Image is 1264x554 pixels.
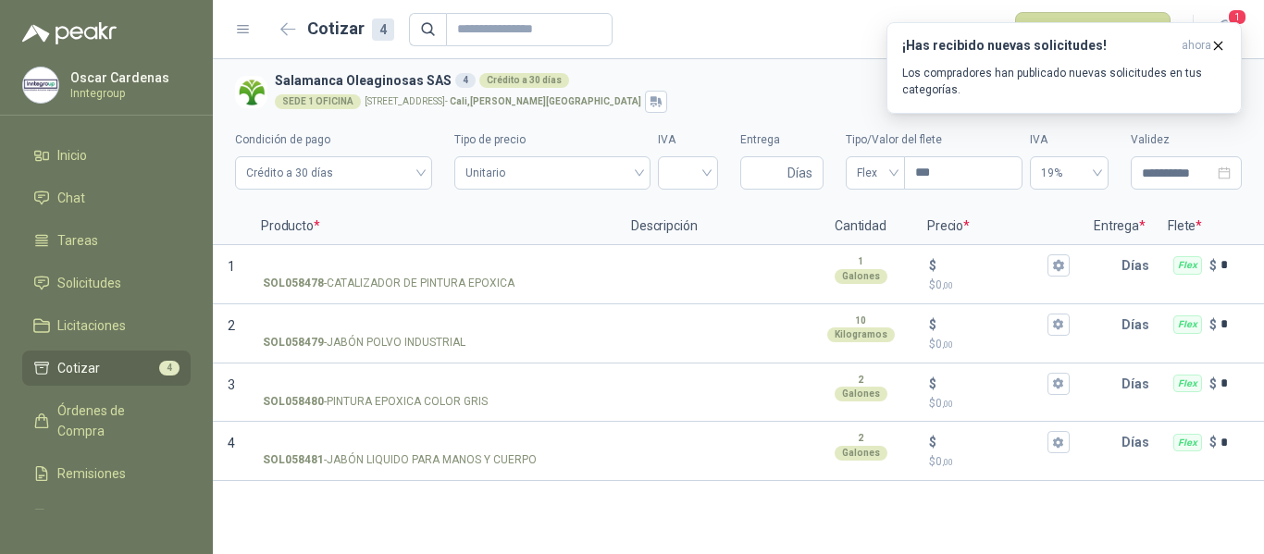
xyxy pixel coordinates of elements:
[1015,12,1171,47] button: Publicar cotizaciones
[365,97,641,106] p: [STREET_ADDRESS] -
[942,457,953,467] span: ,00
[235,131,432,149] label: Condición de pago
[858,254,863,269] p: 1
[858,431,863,446] p: 2
[22,499,191,534] a: Configuración
[372,18,394,41] div: 4
[1047,431,1070,453] button: $$0,00
[22,180,191,215] a: Chat
[263,436,607,449] input: SOL058481-JABÓN LIQUIDO PARA MANOS Y CUERPO
[1209,432,1217,452] p: $
[929,453,1070,471] p: $
[246,159,421,187] span: Crédito a 30 días
[263,259,607,273] input: SOL058478-CATALIZADOR DE PINTURA EPOXICA
[1173,315,1202,334] div: Flex
[1209,255,1217,276] p: $
[263,334,465,351] p: - JABÓN POLVO INDUSTRIAL
[1209,374,1217,394] p: $
[940,317,1044,331] input: $$0,00
[22,308,191,343] a: Licitaciones
[57,506,139,526] span: Configuración
[228,259,235,274] span: 1
[275,70,1234,91] h3: Salamanca Oleaginosas SAS
[1209,314,1217,335] p: $
[857,159,894,187] span: Flex
[57,463,126,484] span: Remisiones
[929,314,936,335] p: $
[940,258,1044,272] input: $$0,00
[22,351,191,386] a: Cotizar4
[1047,254,1070,277] button: $$0,00
[263,377,607,391] input: SOL058480-PINTURA EPOXICA COLOR GRIS
[228,436,235,450] span: 4
[855,314,866,328] p: 10
[1208,13,1242,46] button: 1
[22,393,191,449] a: Órdenes de Compra
[902,65,1226,98] p: Los compradores han publicado nuevas solicitudes en tus categorías.
[835,269,887,284] div: Galones
[275,94,361,109] div: SEDE 1 OFICINA
[658,131,718,149] label: IVA
[263,451,537,469] p: - JABÓN LIQUIDO PARA MANOS Y CUERPO
[263,334,324,351] strong: SOL058479
[929,432,936,452] p: $
[936,455,953,468] span: 0
[70,71,186,84] p: Oscar Cardenas
[450,96,641,106] strong: Cali , [PERSON_NAME][GEOGRAPHIC_DATA]
[936,397,953,410] span: 0
[22,22,117,44] img: Logo peakr
[805,208,916,245] p: Cantidad
[57,315,126,336] span: Licitaciones
[835,387,887,401] div: Galones
[57,188,85,208] span: Chat
[929,277,1070,294] p: $
[454,131,650,149] label: Tipo de precio
[1182,38,1211,54] span: ahora
[827,327,895,342] div: Kilogramos
[228,377,235,392] span: 3
[1173,434,1202,452] div: Flex
[263,275,514,292] p: - CATALIZADOR DE PINTURA EPOXICA
[22,138,191,173] a: Inicio
[929,374,936,394] p: $
[263,275,324,292] strong: SOL058478
[940,436,1044,449] input: $$0,00
[787,157,812,189] span: Días
[929,255,936,276] p: $
[858,373,863,388] p: 2
[886,22,1242,114] button: ¡Has recibido nuevas solicitudes!ahora Los compradores han publicado nuevas solicitudes en tus ca...
[936,338,953,351] span: 0
[263,393,488,411] p: - PINTURA EPOXICA COLOR GRIS
[1173,256,1202,275] div: Flex
[22,223,191,258] a: Tareas
[929,395,1070,412] p: $
[936,278,953,291] span: 0
[929,336,1070,353] p: $
[835,446,887,461] div: Galones
[57,400,173,441] span: Órdenes de Compra
[1030,131,1109,149] label: IVA
[263,318,607,332] input: SOL058479-JABÓN POLVO INDUSTRIAL
[465,159,638,187] span: Unitario
[1121,424,1157,461] p: Días
[22,265,191,301] a: Solicitudes
[942,399,953,409] span: ,00
[1047,373,1070,395] button: $$0,00
[902,38,1174,54] h3: ¡Has recibido nuevas solicitudes!
[307,16,394,42] h2: Cotizar
[1131,131,1242,149] label: Validez
[57,145,87,166] span: Inicio
[942,280,953,290] span: ,00
[235,76,267,108] img: Company Logo
[250,208,620,245] p: Producto
[1121,306,1157,343] p: Días
[1121,365,1157,402] p: Días
[1047,314,1070,336] button: $$0,00
[263,451,324,469] strong: SOL058481
[22,456,191,491] a: Remisiones
[57,230,98,251] span: Tareas
[70,88,186,99] p: Inntegroup
[620,208,805,245] p: Descripción
[455,73,476,88] div: 4
[57,358,100,378] span: Cotizar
